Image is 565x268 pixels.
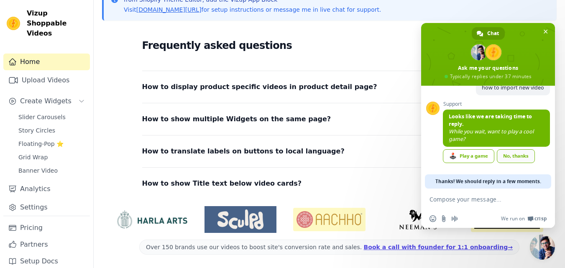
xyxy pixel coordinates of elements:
[293,208,366,231] img: Aachho
[13,111,90,123] a: Slider Carousels
[449,128,534,143] span: While you wait, want to play a cool game?
[3,181,90,197] a: Analytics
[497,149,535,163] div: No, thanks
[487,27,499,40] span: Chat
[115,210,188,229] img: HarlaArts
[435,174,541,189] span: Thanks! We should reply in a few moments.
[27,8,87,38] span: Vizup Shoppable Videos
[142,145,345,157] span: How to translate labels on buttons to local language?
[13,151,90,163] a: Grid Wrap
[124,5,381,14] p: Visit for setup instructions or message me in live chat for support.
[142,113,517,125] button: How to show multiple Widgets on the same page?
[501,215,547,222] a: We run onCrisp
[136,6,202,13] a: [DOMAIN_NAME][URL]
[501,215,525,222] span: We run on
[3,93,90,110] button: Create Widgets
[449,153,457,159] span: 🕹️
[443,101,550,107] span: Support
[142,37,517,54] h2: Frequently asked questions
[142,81,517,93] button: How to display product specific videos in product detail page?
[142,178,302,189] span: How to show Title text below video cards?
[3,236,90,253] a: Partners
[18,113,66,121] span: Slider Carousels
[382,209,455,230] img: Neeman's
[13,165,90,176] a: Banner Video
[472,27,505,40] div: Chat
[443,149,494,163] div: Play a game
[3,220,90,236] a: Pricing
[18,140,64,148] span: Floating-Pop ⭐
[18,153,48,161] span: Grid Wrap
[142,178,517,189] button: How to show Title text below video cards?
[451,215,458,222] span: Audio message
[3,72,90,89] a: Upload Videos
[430,215,436,222] span: Insert an emoji
[3,54,90,70] a: Home
[530,235,555,260] div: Close chat
[440,215,447,222] span: Send a file
[142,81,377,93] span: How to display product specific videos in product detail page?
[18,166,58,175] span: Banner Video
[534,215,547,222] span: Crisp
[430,196,528,203] textarea: Compose your message...
[142,113,331,125] span: How to show multiple Widgets on the same page?
[18,126,55,135] span: Story Circles
[364,244,513,250] a: Book a call with founder for 1:1 onboarding
[3,199,90,216] a: Settings
[205,209,277,230] img: Sculpd US
[482,84,544,91] span: how to import new video
[13,125,90,136] a: Story Circles
[142,145,517,157] button: How to translate labels on buttons to local language?
[13,138,90,150] a: Floating-Pop ⭐
[449,113,532,128] span: Looks like we are taking time to reply.
[20,96,72,106] span: Create Widgets
[7,17,20,30] img: Vizup
[541,27,550,36] span: Close chat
